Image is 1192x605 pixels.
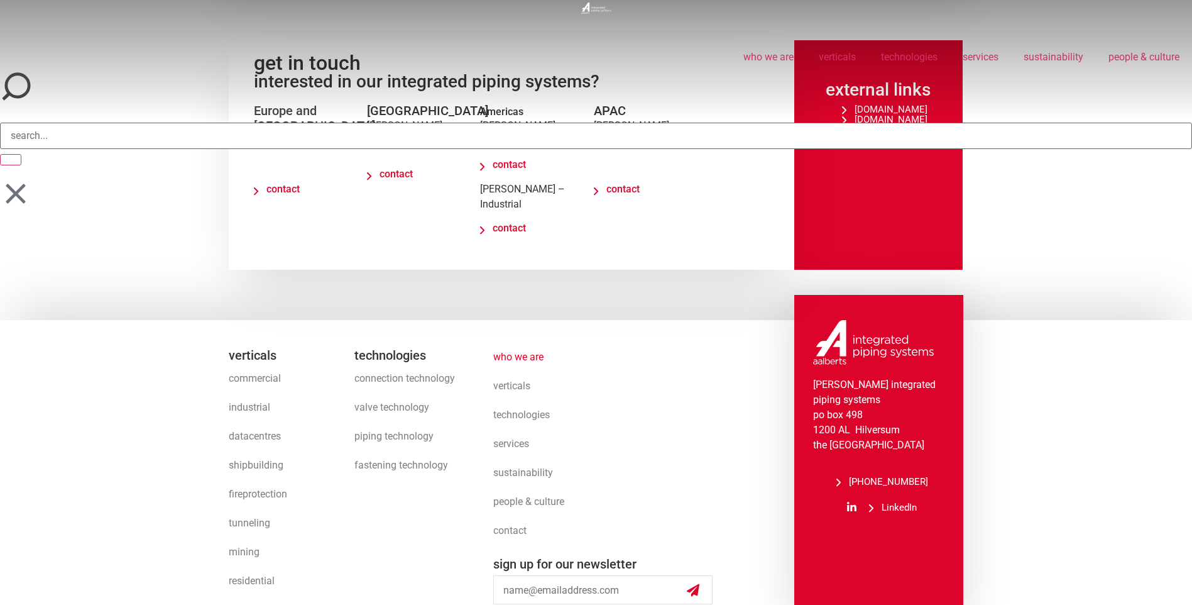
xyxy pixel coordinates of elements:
p: [PERSON_NAME] integrated piping systems po box 498 1200 AL Hilversum the [GEOGRAPHIC_DATA] [813,377,944,453]
a: tunneling [229,509,342,538]
a: technologies [493,401,723,430]
a: piping technology [354,422,468,451]
a: residential [229,567,342,596]
a: sustainability [1011,43,1096,72]
a: people & culture [1096,43,1192,72]
a: LinkedIn [813,503,951,513]
a: fastening technology [354,451,468,480]
h5: technologies [354,349,426,362]
a: connection technology [354,364,468,393]
a: verticals [493,372,723,401]
a: valve technology [354,393,468,422]
a: datacentres [229,422,342,451]
a: mining [229,538,342,567]
a: commercial [229,364,342,393]
nav: Menu [354,364,468,480]
a: technologies [868,43,950,72]
a: people & culture [493,487,723,516]
h5: verticals [229,349,276,362]
a: services [493,430,723,458]
a: who we are [493,343,723,372]
span: [PHONE_NUMBER] [836,477,928,487]
a: shipbuilding [229,451,342,480]
a: sustainability [493,458,723,487]
nav: Menu [229,364,342,596]
a: industrial [229,393,342,422]
a: services [950,43,1011,72]
a: who we are [731,43,806,72]
a: verticals [806,43,868,72]
a: fireprotection [229,480,342,509]
input: name@emailaddress.com [493,575,713,604]
nav: Menu [493,343,723,545]
a: contact [493,222,526,234]
a: [PHONE_NUMBER] [813,477,951,487]
span: LinkedIn [869,503,917,513]
img: send.svg [687,584,699,597]
a: contact [493,516,723,545]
